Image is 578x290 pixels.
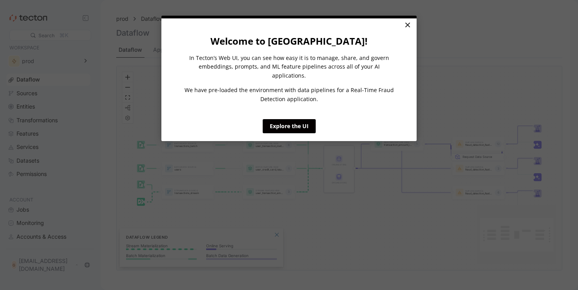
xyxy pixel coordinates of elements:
[401,18,414,33] a: Close modal
[263,119,316,133] a: Explore the UI
[161,16,417,18] div: current step
[183,86,395,103] p: We have pre-loaded the environment with data pipelines for a Real-Time Fraud Detection application.
[210,34,368,47] strong: Welcome to [GEOGRAPHIC_DATA]!
[183,54,395,80] p: In Tecton’s Web UI, you can see how easy it is to manage, share, and govern embeddings, prompts, ...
